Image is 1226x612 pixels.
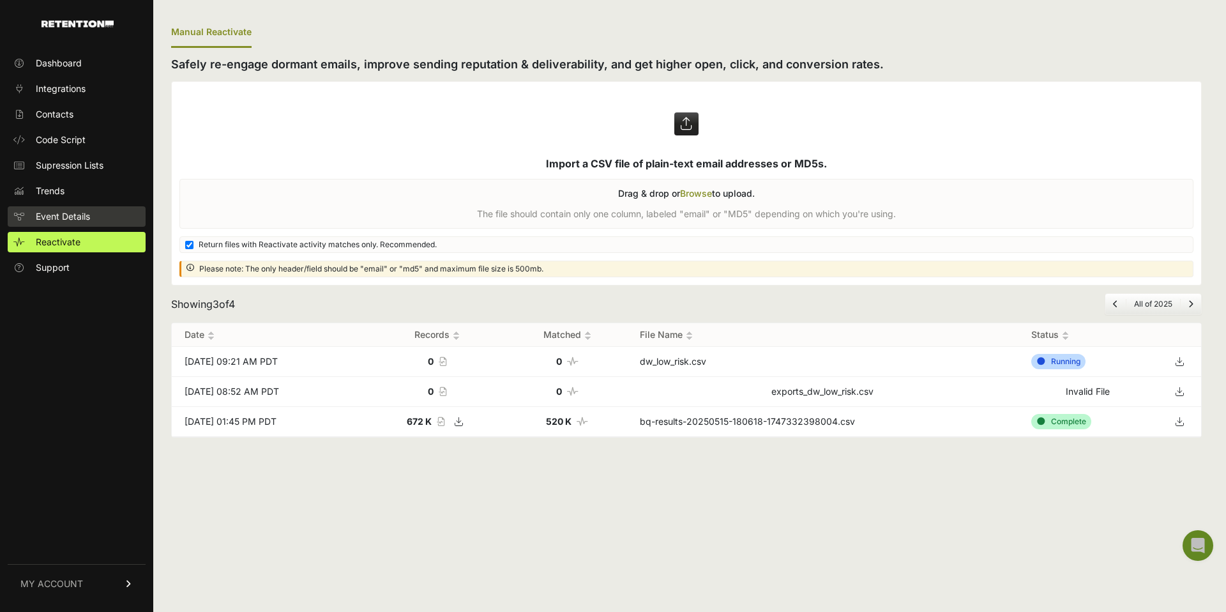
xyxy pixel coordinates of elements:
th: Status [1018,323,1158,347]
span: 4 [229,298,235,310]
span: Trends [36,185,64,197]
span: Integrations [36,82,86,95]
th: File Name [627,323,1018,347]
span: Support [36,261,70,274]
strong: 0 [556,356,562,367]
a: Previous [1113,299,1118,309]
i: Record count of the file [439,387,446,396]
a: MY ACCOUNT [8,564,146,603]
a: Integrations [8,79,146,99]
span: Code Script [36,134,86,146]
h2: Safely re-engage dormant emails, improve sending reputation & deliverability, and get higher open... [171,56,1202,73]
a: Support [8,257,146,278]
div: Running [1031,354,1086,369]
i: Number of matched records [567,387,579,396]
th: Date [172,323,367,347]
img: no_sort-eaf950dc5ab64cae54d48a5578032e96f70b2ecb7d747501f34c8f2db400fb66.gif [584,331,591,340]
a: Supression Lists [8,155,146,176]
span: Supression Lists [36,159,103,172]
img: no_sort-eaf950dc5ab64cae54d48a5578032e96f70b2ecb7d747501f34c8f2db400fb66.gif [686,331,693,340]
img: no_sort-eaf950dc5ab64cae54d48a5578032e96f70b2ecb7d747501f34c8f2db400fb66.gif [453,331,460,340]
strong: 0 [556,386,562,397]
i: Record count of the file [437,417,444,426]
td: [DATE] 01:45 PM PDT [172,407,367,437]
img: Retention.com [42,20,114,27]
a: Event Details [8,206,146,227]
strong: 672 K [407,416,432,427]
span: Contacts [36,108,73,121]
span: Reactivate [36,236,80,249]
li: All of 2025 [1126,299,1180,309]
th: Matched [508,323,627,347]
a: Reactivate [8,232,146,252]
strong: 0 [428,386,434,397]
i: Number of matched records [577,417,588,426]
a: Code Script [8,130,146,150]
strong: 520 K [546,416,571,427]
i: Number of matched records [567,357,579,366]
td: [DATE] 09:21 AM PDT [172,347,367,377]
a: Trends [8,181,146,201]
span: Dashboard [36,57,82,70]
span: Event Details [36,210,90,223]
nav: Page navigation [1105,293,1202,315]
div: Complete [1031,414,1091,429]
input: Return files with Reactivate activity matches only. Recommended. [185,241,193,249]
img: no_sort-eaf950dc5ab64cae54d48a5578032e96f70b2ecb7d747501f34c8f2db400fb66.gif [208,331,215,340]
img: no_sort-eaf950dc5ab64cae54d48a5578032e96f70b2ecb7d747501f34c8f2db400fb66.gif [1062,331,1069,340]
td: [DATE] 08:52 AM PDT [172,377,367,407]
span: Return files with Reactivate activity matches only. Recommended. [199,240,437,250]
strong: 0 [428,356,434,367]
th: Records [367,323,508,347]
div: Open Intercom Messenger [1183,530,1213,561]
span: MY ACCOUNT [20,578,83,590]
a: Dashboard [8,53,146,73]
td: exports_dw_low_risk.csv [627,377,1018,407]
a: Contacts [8,104,146,125]
td: bq-results-20250515-180618-1747332398004.csv [627,407,1018,437]
td: Invalid File [1018,377,1158,407]
td: dw_low_risk.csv [627,347,1018,377]
div: Showing of [171,296,235,312]
span: 3 [213,298,219,310]
i: Record count of the file [439,357,446,366]
div: Manual Reactivate [171,18,252,48]
a: Next [1188,299,1193,309]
